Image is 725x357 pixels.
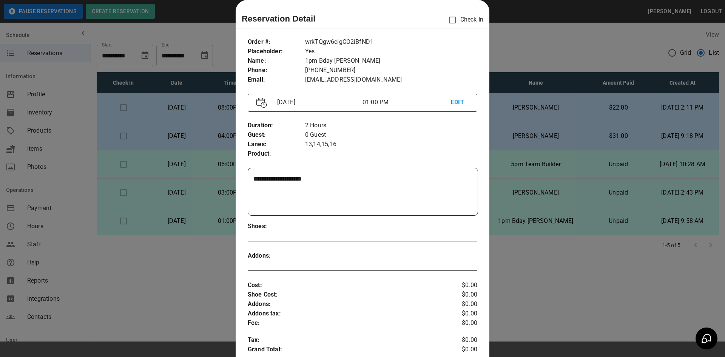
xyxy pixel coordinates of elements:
[248,75,305,85] p: Email :
[248,345,439,356] p: Grand Total :
[248,37,305,47] p: Order # :
[248,318,439,328] p: Fee :
[305,66,477,75] p: [PHONE_NUMBER]
[256,98,267,108] img: Vector
[248,56,305,66] p: Name :
[439,300,477,309] p: $0.00
[248,121,305,130] p: Duration :
[305,37,477,47] p: wrkTQgw6cigCO2iBfND1
[439,335,477,345] p: $0.00
[248,251,305,261] p: Addons :
[305,121,477,130] p: 2 Hours
[305,56,477,66] p: 1pm Bday [PERSON_NAME]
[362,98,451,107] p: 01:00 PM
[305,75,477,85] p: [EMAIL_ADDRESS][DOMAIN_NAME]
[439,281,477,290] p: $0.00
[248,149,305,159] p: Product :
[242,12,316,25] p: Reservation Detail
[439,318,477,328] p: $0.00
[248,222,305,231] p: Shoes :
[444,12,483,28] p: Check In
[274,98,362,107] p: [DATE]
[305,140,477,149] p: 13,14,15,16
[248,309,439,318] p: Addons tax :
[451,98,469,107] p: EDIT
[439,290,477,300] p: $0.00
[305,130,477,140] p: 0 Guest
[248,66,305,75] p: Phone :
[439,309,477,318] p: $0.00
[248,335,439,345] p: Tax :
[248,140,305,149] p: Lanes :
[248,290,439,300] p: Shoe Cost :
[248,47,305,56] p: Placeholder :
[439,345,477,356] p: $0.00
[248,300,439,309] p: Addons :
[305,47,477,56] p: Yes
[248,281,439,290] p: Cost :
[248,130,305,140] p: Guest :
